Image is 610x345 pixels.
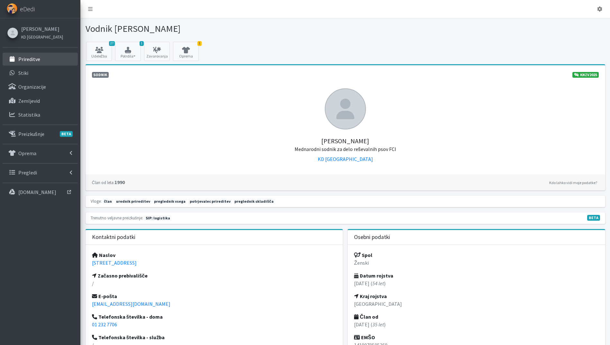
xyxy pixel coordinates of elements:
strong: Naslov [92,252,115,258]
a: Zemljevid [3,94,78,107]
strong: Član od [354,314,378,320]
strong: Spol [354,252,372,258]
a: Oprema [3,147,78,160]
em: 54 let [372,280,384,287]
strong: Kraj rojstva [354,293,387,299]
p: / [92,279,337,287]
span: eDedi [20,4,35,14]
span: BETA [60,131,73,137]
span: Naslednja preizkušnja: jesen 2026 [144,215,172,221]
small: Član od leta: [92,180,114,185]
a: KD [GEOGRAPHIC_DATA] [318,156,373,162]
strong: 1990 [92,179,125,185]
a: Organizacije [3,80,78,93]
a: Zavarovanja [144,42,170,61]
p: [DATE] ( ) [354,321,599,328]
small: Vloge: [91,199,102,204]
a: [DOMAIN_NAME] [3,186,78,199]
small: Mednarodni sodnik za delo reševalnih psov FCI [295,146,396,152]
h1: Vodnik [PERSON_NAME] [86,23,343,34]
p: Statistika [18,111,40,118]
span: V fazi razvoja [587,215,600,221]
button: 1 Potrdila [115,42,141,61]
a: Stiki [3,66,78,79]
a: PreizkušnjeBETA [3,128,78,140]
p: Ženski [354,259,599,267]
span: preglednik skladišča [233,199,275,204]
p: Oprema [18,150,36,156]
a: Pregledi [3,166,78,179]
span: Sodnik [92,72,109,78]
a: [PERSON_NAME] [21,25,63,33]
em: 35 let [372,321,384,328]
strong: Začasno prebivališče [92,272,148,279]
a: [STREET_ADDRESS] [92,260,137,266]
p: Organizacije [18,84,46,90]
span: 1 [140,41,144,46]
small: Trenutno veljavne preizkušnje: [91,215,143,220]
span: urednik prireditev [114,199,152,204]
a: Statistika [3,108,78,121]
span: 1 [197,41,202,46]
a: KD [GEOGRAPHIC_DATA] [21,33,63,40]
span: preglednik vsega [152,199,187,204]
p: [DOMAIN_NAME] [18,189,56,195]
img: eDedi [7,3,17,14]
h3: Osebni podatki [354,234,390,241]
span: potrjevalec prireditev [188,199,232,204]
p: Stiki [18,70,28,76]
a: 27 Udeležba [86,42,112,61]
strong: Datum rojstva [354,272,393,279]
strong: Telefonska številka - doma [92,314,163,320]
p: [DATE] ( ) [354,279,599,287]
p: Zemljevid [18,98,40,104]
p: Prireditve [18,56,40,62]
h5: [PERSON_NAME] [92,129,599,153]
span: član [103,199,114,204]
a: Kdo lahko vidi moje podatke? [548,179,599,187]
a: 1 Oprema [173,42,199,61]
a: 01 232 7706 [92,321,117,328]
strong: Telefonska številka - služba [92,334,165,341]
strong: EMŠO [354,334,375,341]
small: KD [GEOGRAPHIC_DATA] [21,34,63,40]
p: Pregledi [18,169,37,176]
a: [EMAIL_ADDRESS][DOMAIN_NAME] [92,301,170,307]
a: KNZV2025 [572,72,599,78]
p: Preizkušnje [18,131,44,137]
p: [GEOGRAPHIC_DATA] [354,300,599,308]
strong: E-pošta [92,293,117,299]
a: Prireditve [3,53,78,66]
h3: Kontaktni podatki [92,234,135,241]
span: 27 [109,41,115,46]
